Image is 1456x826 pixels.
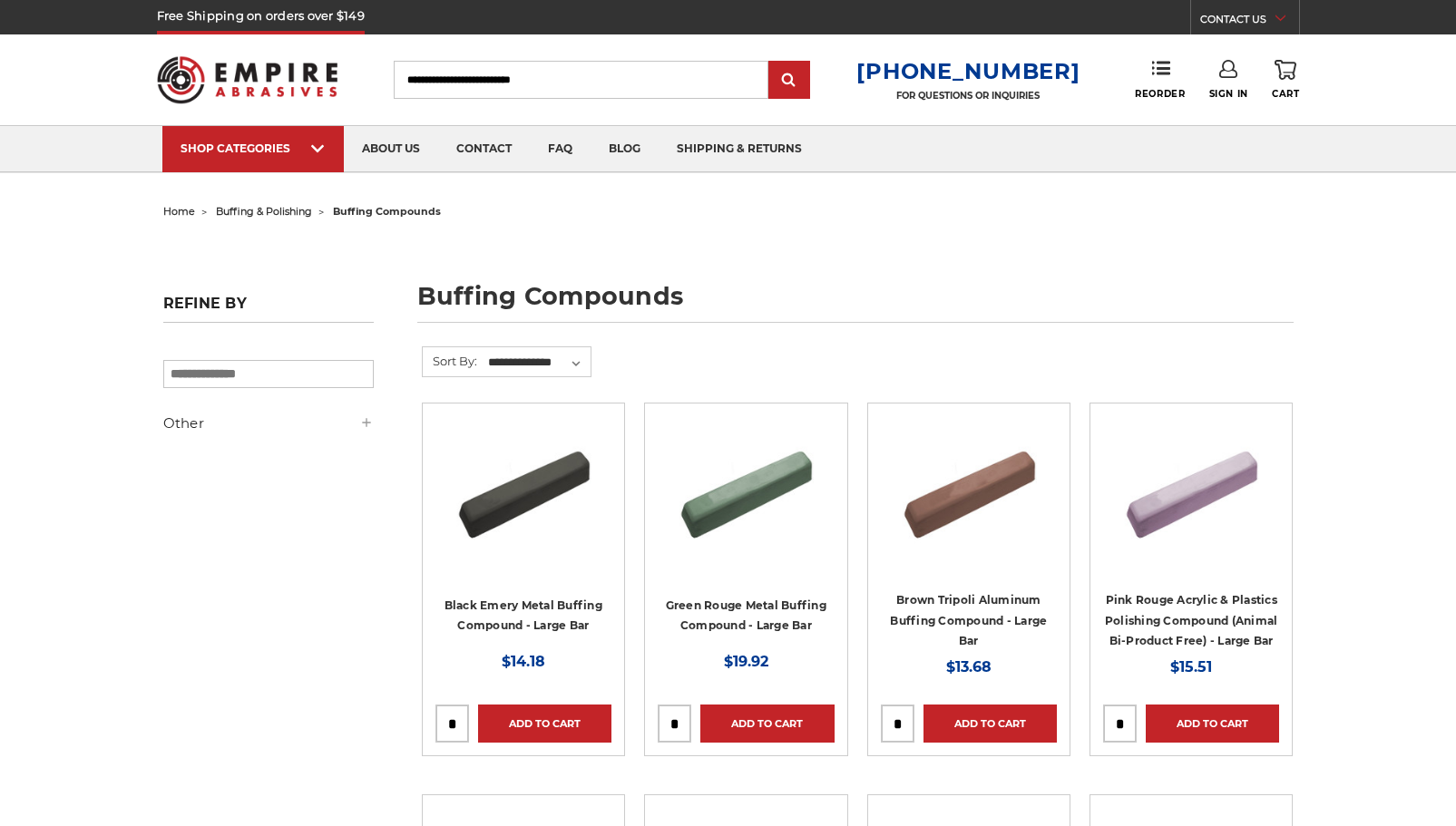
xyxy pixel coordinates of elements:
h5: Other [163,413,374,434]
img: Brown Tripoli Aluminum Buffing Compound [896,416,1041,561]
a: Pink Plastic Polishing Compound [1103,416,1279,592]
a: faq [530,126,591,172]
a: contact [438,126,530,172]
span: $14.18 [502,653,545,670]
p: FOR QUESTIONS OR INQUIRIES [856,90,1080,102]
a: Brown Tripoli Aluminum Buffing Compound - Large Bar [890,593,1047,647]
h5: Refine by [163,295,374,323]
div: SHOP CATEGORIES [181,141,326,155]
a: Add to Cart [1146,705,1279,743]
select: Sort By: [485,349,591,376]
span: Cart [1272,88,1299,100]
a: home [163,205,195,218]
label: Sort By: [423,347,477,374]
a: shipping & returns [659,126,820,172]
a: Reorder [1135,60,1185,99]
img: Green Rouge Aluminum Buffing Compound [673,416,818,561]
h1: buffing compounds [417,284,1294,323]
span: Reorder [1135,88,1185,100]
a: blog [591,126,659,172]
span: $13.68 [946,658,992,675]
span: $19.92 [724,653,768,670]
a: CONTACT US [1200,9,1299,34]
a: Cart [1272,60,1299,100]
span: buffing compounds [333,205,441,218]
a: Green Rouge Metal Buffing Compound - Large Bar [666,598,826,633]
a: Black Stainless Steel Buffing Compound [435,416,611,592]
a: [PHONE_NUMBER] [856,58,1080,84]
input: Submit [771,63,807,99]
span: Sign In [1209,88,1248,100]
img: Empire Abrasives [157,44,338,115]
a: Pink Rouge Acrylic & Plastics Polishing Compound (Animal Bi-Product Free) - Large Bar [1105,593,1278,647]
a: Add to Cart [700,705,834,743]
img: Black Stainless Steel Buffing Compound [451,416,596,561]
a: Black Emery Metal Buffing Compound - Large Bar [445,598,602,633]
a: about us [344,126,438,172]
img: Pink Plastic Polishing Compound [1119,416,1264,561]
a: Green Rouge Aluminum Buffing Compound [658,416,834,592]
a: Add to Cart [923,705,1057,743]
a: Brown Tripoli Aluminum Buffing Compound [881,416,1057,592]
a: Add to Cart [478,705,611,743]
a: buffing & polishing [216,205,312,218]
span: $15.51 [1170,658,1212,675]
